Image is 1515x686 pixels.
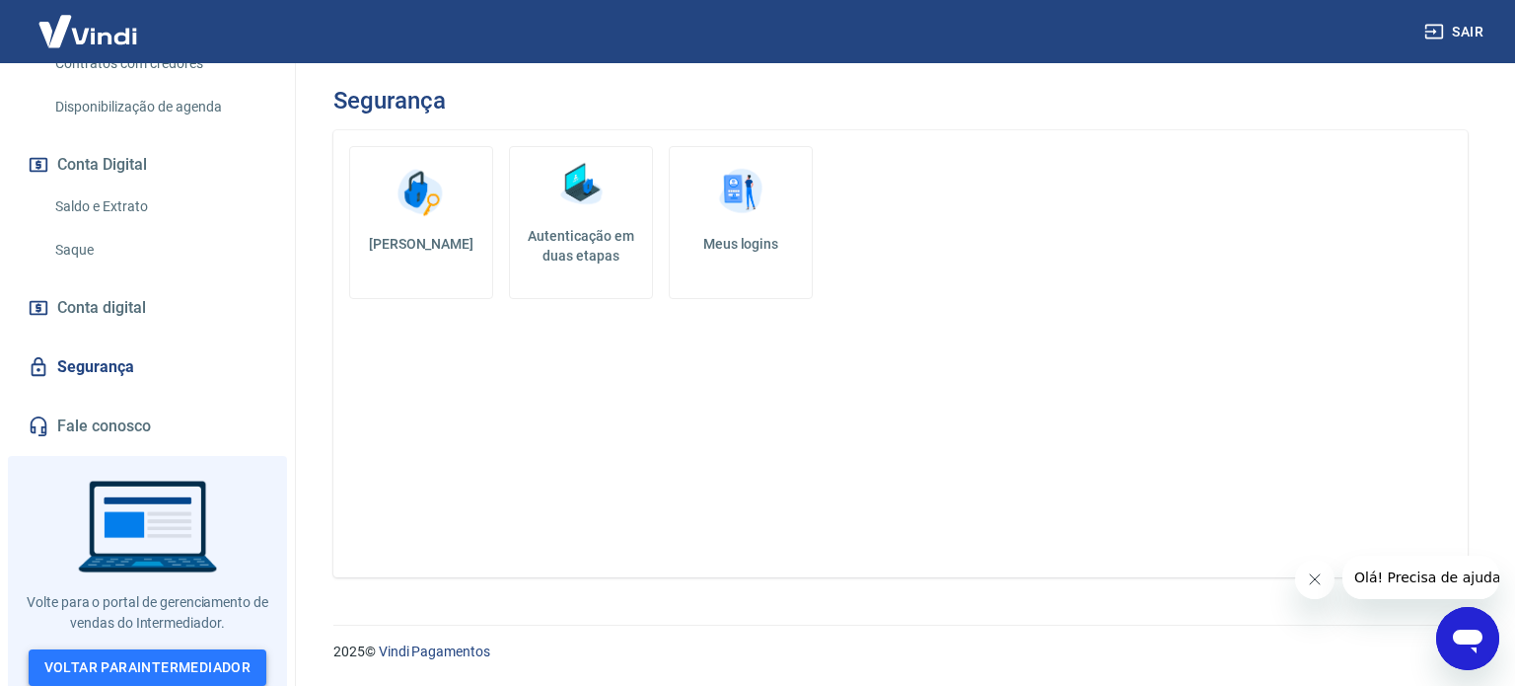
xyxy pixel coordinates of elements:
[1342,556,1499,599] iframe: Mensagem da empresa
[551,155,611,214] img: Autenticação em duas etapas
[392,163,451,222] img: Alterar senha
[379,644,490,659] a: Vindi Pagamentos
[24,143,271,187] button: Conta Digital
[509,146,653,299] a: Autenticação em duas etapas
[711,163,770,222] img: Meus logins
[47,87,271,127] a: Disponibilização de agenda
[333,642,1468,662] p: 2025 ©
[349,146,493,299] a: [PERSON_NAME]
[685,234,796,254] h5: Meus logins
[24,405,271,448] a: Fale conosco
[47,187,271,227] a: Saldo e Extrato
[24,1,152,61] img: Vindi
[366,234,476,254] h5: [PERSON_NAME]
[29,649,267,686] a: Voltar paraIntermediador
[24,286,271,330] a: Conta digital
[57,294,146,322] span: Conta digital
[1436,607,1499,670] iframe: Botão para abrir a janela de mensagens
[1295,560,1335,599] iframe: Fechar mensagem
[47,43,271,84] a: Contratos com credores
[669,146,813,299] a: Meus logins
[518,226,644,266] h5: Autenticação em duas etapas
[24,345,271,389] a: Segurança
[12,14,166,30] span: Olá! Precisa de ajuda?
[47,230,271,270] a: Saque
[1420,14,1491,50] button: Sair
[333,87,445,114] h3: Segurança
